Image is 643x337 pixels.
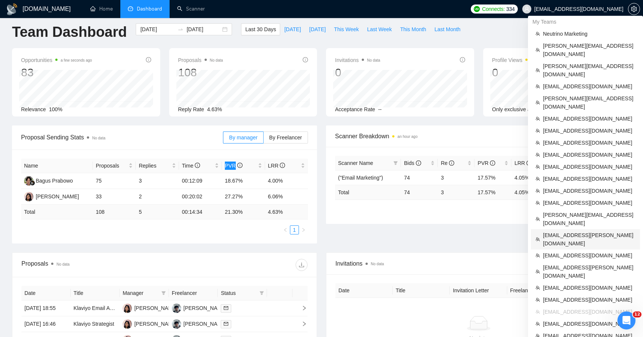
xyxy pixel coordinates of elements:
[543,199,635,207] span: [EMAIL_ADDRESS][DOMAIN_NAME]
[290,226,299,234] a: 1
[535,253,540,258] span: team
[492,65,551,80] div: 0
[434,25,460,33] span: Last Month
[21,259,165,271] div: Proposals
[543,320,635,328] span: [EMAIL_ADDRESS][DOMAIN_NAME]
[482,5,505,13] span: Connects:
[24,176,33,186] img: BP
[284,25,301,33] span: [DATE]
[628,3,640,15] button: setting
[12,23,127,41] h1: Team Dashboard
[222,205,265,219] td: 21.30 %
[172,304,181,313] img: VJ
[299,225,308,234] li: Next Page
[24,193,79,199] a: KL[PERSON_NAME]
[222,173,265,189] td: 18.67%
[543,231,635,248] span: [EMAIL_ADDRESS][PERSON_NAME][DOMAIN_NAME]
[36,192,79,201] div: [PERSON_NAME]
[543,30,635,38] span: Neutrino Marketing
[543,175,635,183] span: [EMAIL_ADDRESS][DOMAIN_NAME]
[24,192,33,201] img: KL
[535,217,540,221] span: team
[535,48,540,52] span: team
[475,185,511,199] td: 17.57 %
[49,106,62,112] span: 100%
[535,84,540,89] span: team
[178,56,223,65] span: Proposals
[283,228,288,232] span: left
[140,25,174,33] input: Start date
[21,56,92,65] span: Opportunities
[21,106,46,112] span: Relevance
[259,291,264,295] span: filter
[430,23,464,35] button: Last Month
[128,6,133,11] span: dashboard
[224,322,228,326] span: mail
[492,56,551,65] span: Profile Views
[179,173,222,189] td: 00:12:09
[528,16,643,28] div: My Teams
[628,6,640,12] span: setting
[335,56,380,65] span: Invitations
[265,173,308,189] td: 4.00%
[137,6,162,12] span: Dashboard
[74,305,263,311] a: Klaviyo Email Account Manager – Email Strategist for High-Growth Ecom Agency
[210,58,223,62] span: No data
[120,286,169,301] th: Manager
[296,262,307,268] span: download
[335,259,622,268] span: Invitations
[335,283,393,298] th: Date
[281,225,290,234] button: left
[136,205,179,219] td: 5
[172,320,227,326] a: VJ[PERSON_NAME]
[535,153,540,157] span: team
[93,189,136,205] td: 33
[195,163,200,168] span: info-circle
[416,160,421,166] span: info-circle
[514,160,532,166] span: LRR
[490,160,495,166] span: info-circle
[134,304,177,312] div: [PERSON_NAME]
[245,25,276,33] span: Last 30 Days
[628,6,640,12] a: setting
[207,106,222,112] span: 4.63%
[290,225,299,234] li: 1
[265,205,308,219] td: 4.63 %
[30,180,35,186] img: gigradar-bm.png
[21,205,93,219] td: Total
[335,106,375,112] span: Acceptance Rate
[280,163,285,168] span: info-circle
[123,319,132,329] img: KL
[182,163,200,169] span: Time
[93,159,136,173] th: Proposals
[179,205,222,219] td: 00:14:34
[371,262,384,266] span: No data
[172,319,181,329] img: VJ
[296,321,307,326] span: right
[178,106,204,112] span: Reply Rate
[90,6,113,12] a: homeHome
[617,311,635,329] iframe: Intercom live chat
[474,6,480,12] img: upwork-logo.png
[136,189,179,205] td: 2
[237,163,243,168] span: info-circle
[524,6,529,12] span: user
[309,25,326,33] span: [DATE]
[633,311,641,317] span: 12
[438,185,475,199] td: 3
[535,269,540,274] span: team
[543,308,635,316] span: [EMAIL_ADDRESS][DOMAIN_NAME]
[24,177,73,183] a: BPBagus Prabowo
[225,163,243,169] span: PVR
[21,133,223,142] span: Proposal Sending Stats
[543,211,635,227] span: [PERSON_NAME][EMAIL_ADDRESS][DOMAIN_NAME]
[93,205,136,219] td: 108
[535,310,540,314] span: team
[438,170,475,185] td: 3
[441,160,454,166] span: Re
[543,151,635,159] span: [EMAIL_ADDRESS][DOMAIN_NAME]
[535,177,540,181] span: team
[303,57,308,62] span: info-circle
[92,136,105,140] span: No data
[139,162,170,170] span: Replies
